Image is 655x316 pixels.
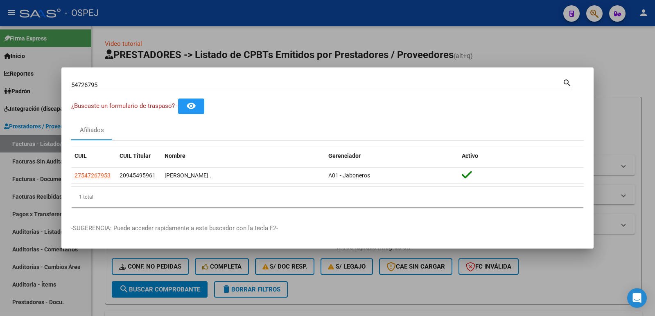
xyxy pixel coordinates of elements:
[80,126,104,135] div: Afiliados
[325,147,458,165] datatable-header-cell: Gerenciador
[71,102,178,110] span: ¿Buscaste un formulario de traspaso? -
[186,101,196,111] mat-icon: remove_red_eye
[627,288,647,308] div: Open Intercom Messenger
[562,77,572,87] mat-icon: search
[458,147,584,165] datatable-header-cell: Activo
[71,147,116,165] datatable-header-cell: CUIL
[116,147,161,165] datatable-header-cell: CUIL Titular
[120,152,151,159] span: CUIL Titular
[75,172,111,179] span: 27547267953
[161,147,325,165] datatable-header-cell: Nombre
[120,172,156,179] span: 20945495961
[328,152,361,159] span: Gerenciador
[328,172,370,179] span: A01 - Jaboneros
[165,152,185,159] span: Nombre
[71,187,584,207] div: 1 total
[462,152,478,159] span: Activo
[165,171,322,180] div: [PERSON_NAME] .
[71,224,584,233] p: -SUGERENCIA: Puede acceder rapidamente a este buscador con la tecla F2-
[75,152,87,159] span: CUIL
